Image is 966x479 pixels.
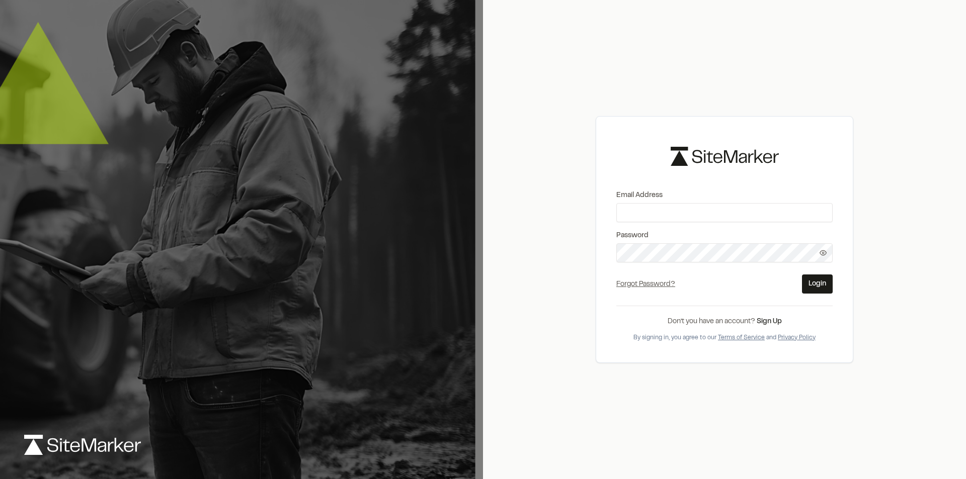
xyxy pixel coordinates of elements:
button: Terms of Service [718,333,765,342]
img: logo-black-rebrand.svg [671,147,779,165]
label: Password [616,230,833,241]
div: Don’t you have an account? [616,316,833,327]
button: Login [802,274,833,294]
img: logo-white-rebrand.svg [24,435,141,455]
div: By signing in, you agree to our and [616,333,833,342]
label: Email Address [616,190,833,201]
a: Forgot Password? [616,281,675,288]
button: Privacy Policy [778,333,816,342]
a: Sign Up [757,319,782,325]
